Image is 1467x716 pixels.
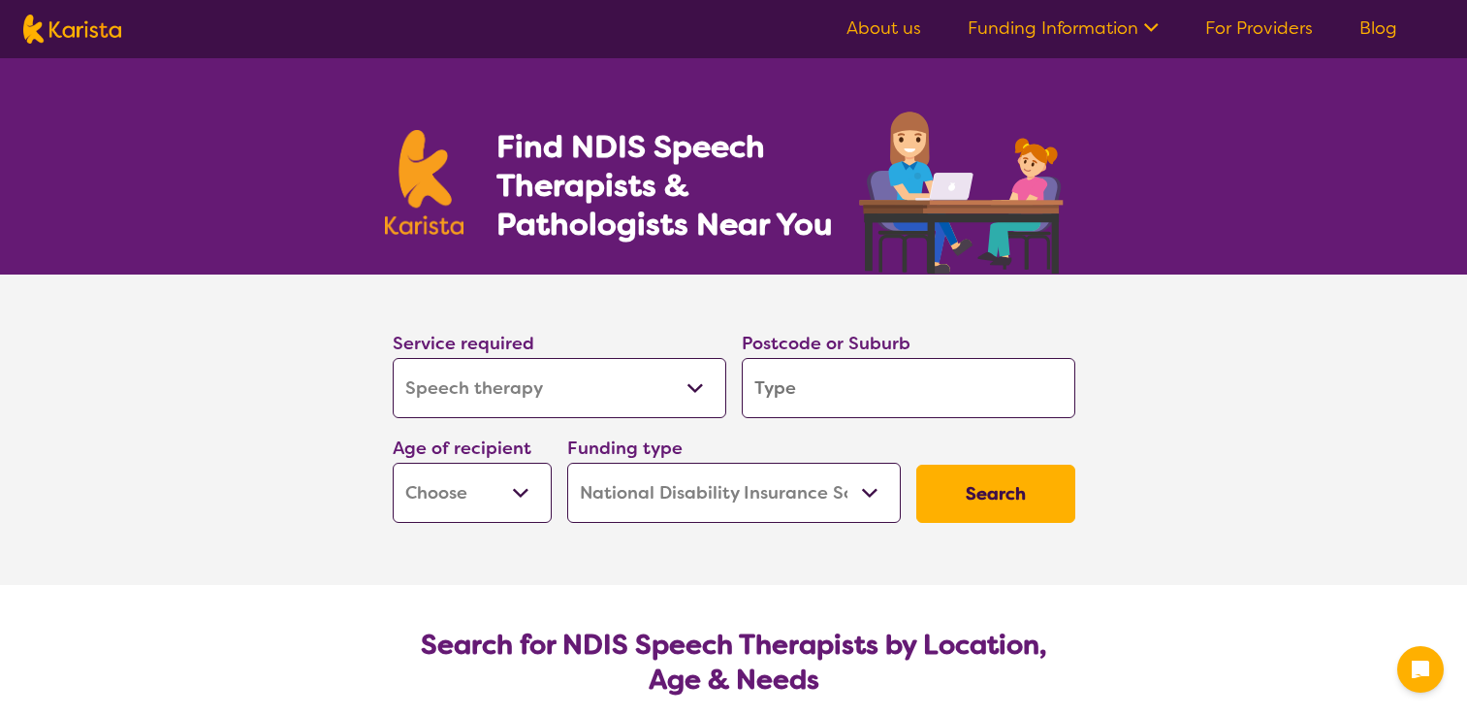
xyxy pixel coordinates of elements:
[968,16,1159,40] a: Funding Information
[742,358,1075,418] input: Type
[408,628,1060,698] h2: Search for NDIS Speech Therapists by Location, Age & Needs
[393,332,534,355] label: Service required
[844,105,1083,275] img: speech-therapy
[1205,16,1313,40] a: For Providers
[385,130,464,235] img: Karista logo
[23,15,121,44] img: Karista logo
[496,127,855,244] h1: Find NDIS Speech Therapists & Pathologists Near You
[846,16,921,40] a: About us
[1359,16,1397,40] a: Blog
[567,437,683,460] label: Funding type
[393,437,531,460] label: Age of recipient
[742,332,910,355] label: Postcode or Suburb
[916,465,1075,523] button: Search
